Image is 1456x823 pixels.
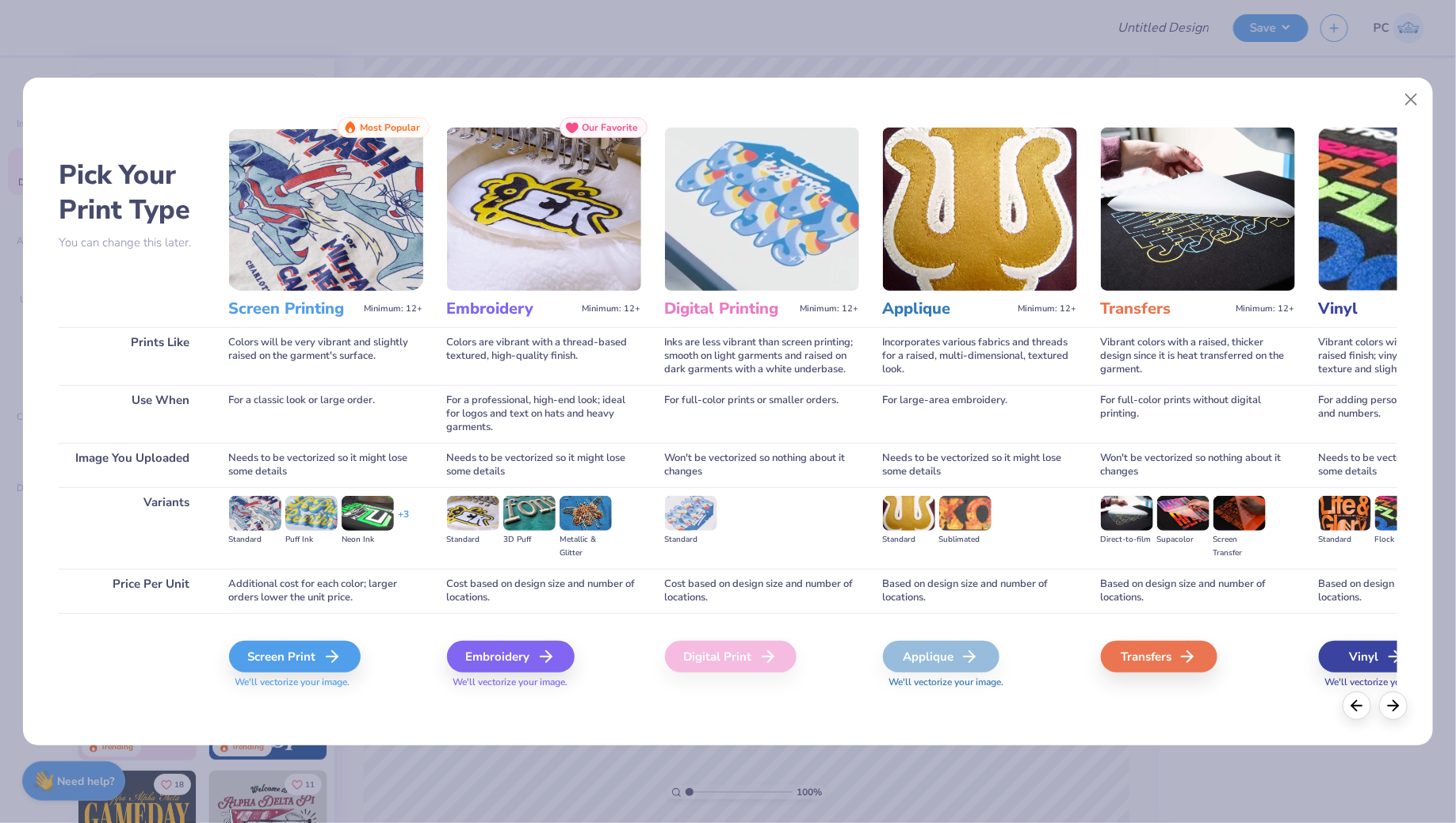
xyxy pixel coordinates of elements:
[1319,533,1371,547] div: Standard
[1375,533,1427,547] div: Flock
[229,496,281,531] img: Standard
[447,385,641,443] div: For a professional, high-end look; ideal for logos and text on hats and heavy garments.
[59,569,205,613] div: Price Per Unit
[59,327,205,385] div: Prints Like
[365,303,423,314] span: Minimum: 12+
[1213,496,1266,531] img: Screen Transfer
[883,496,935,531] img: Standard
[229,443,423,487] div: Needs to be vectorized so it might lose some details
[883,327,1077,385] div: Incorporates various fabrics and threads for a raised, multi-dimensional, textured look.
[1101,299,1230,319] h3: Transfers
[1157,533,1210,547] div: Supacolor
[665,641,797,672] div: Digital Print
[1101,569,1295,613] div: Based on design size and number of locations.
[229,569,423,613] div: Additional cost for each color; larger orders lower the unit price.
[229,299,358,319] h3: Screen Printing
[447,676,641,689] span: We'll vectorize your image.
[229,385,423,443] div: For a classic look or large order.
[1101,385,1295,443] div: For full-color prints without digital printing.
[1018,303,1077,314] span: Minimum: 12+
[1101,128,1295,291] img: Transfers
[1319,299,1448,319] h3: Vinyl
[1319,641,1435,672] div: Vinyl
[665,569,859,613] div: Cost based on design size and number of locations.
[1236,303,1295,314] span: Minimum: 12+
[59,236,205,250] p: You can change this later.
[1101,533,1153,547] div: Direct-to-film
[447,533,499,547] div: Standard
[59,443,205,487] div: Image You Uploaded
[229,676,423,689] span: We'll vectorize your image.
[1101,641,1217,672] div: Transfers
[801,303,859,314] span: Minimum: 12+
[447,327,641,385] div: Colors are vibrant with a thread-based textured, high-quality finish.
[560,496,612,531] img: Metallic & Glitter
[361,122,421,133] span: Most Popular
[342,496,394,531] img: Neon Ink
[59,487,205,569] div: Variants
[503,496,556,531] img: 3D Puff
[229,641,361,672] div: Screen Print
[1397,85,1427,115] button: Close
[447,569,641,613] div: Cost based on design size and number of locations.
[342,533,394,547] div: Neon Ink
[883,443,1077,487] div: Needs to be vectorized so it might lose some details
[665,443,859,487] div: Won't be vectorized so nothing about it changes
[229,128,423,291] img: Screen Printing
[883,128,1077,291] img: Applique
[1157,496,1210,531] img: Supacolor
[285,533,338,547] div: Puff Ink
[939,496,992,531] img: Sublimated
[1101,496,1153,531] img: Direct-to-film
[665,385,859,443] div: For full-color prints or smaller orders.
[447,128,641,291] img: Embroidery
[447,299,576,319] h3: Embroidery
[665,299,794,319] h3: Digital Printing
[583,122,639,133] span: Our Favorite
[1101,443,1295,487] div: Won't be vectorized so nothing about it changes
[447,496,499,531] img: Standard
[583,303,641,314] span: Minimum: 12+
[447,641,575,672] div: Embroidery
[883,676,1077,689] span: We'll vectorize your image.
[883,533,935,547] div: Standard
[883,569,1077,613] div: Based on design size and number of locations.
[447,443,641,487] div: Needs to be vectorized so it might lose some details
[939,533,992,547] div: Sublimated
[665,128,859,291] img: Digital Printing
[883,299,1012,319] h3: Applique
[883,641,999,672] div: Applique
[665,533,717,547] div: Standard
[1375,496,1427,531] img: Flock
[560,533,612,560] div: Metallic & Glitter
[59,385,205,443] div: Use When
[229,327,423,385] div: Colors will be very vibrant and slightly raised on the garment's surface.
[883,385,1077,443] div: For large-area embroidery.
[1213,533,1266,560] div: Screen Transfer
[503,533,556,547] div: 3D Puff
[665,327,859,385] div: Inks are less vibrant than screen printing; smooth on light garments and raised on dark garments ...
[1101,327,1295,385] div: Vibrant colors with a raised, thicker design since it is heat transferred on the garment.
[398,508,409,535] div: + 3
[665,496,717,531] img: Standard
[229,533,281,547] div: Standard
[1319,496,1371,531] img: Standard
[285,496,338,531] img: Puff Ink
[59,158,205,227] h2: Pick Your Print Type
